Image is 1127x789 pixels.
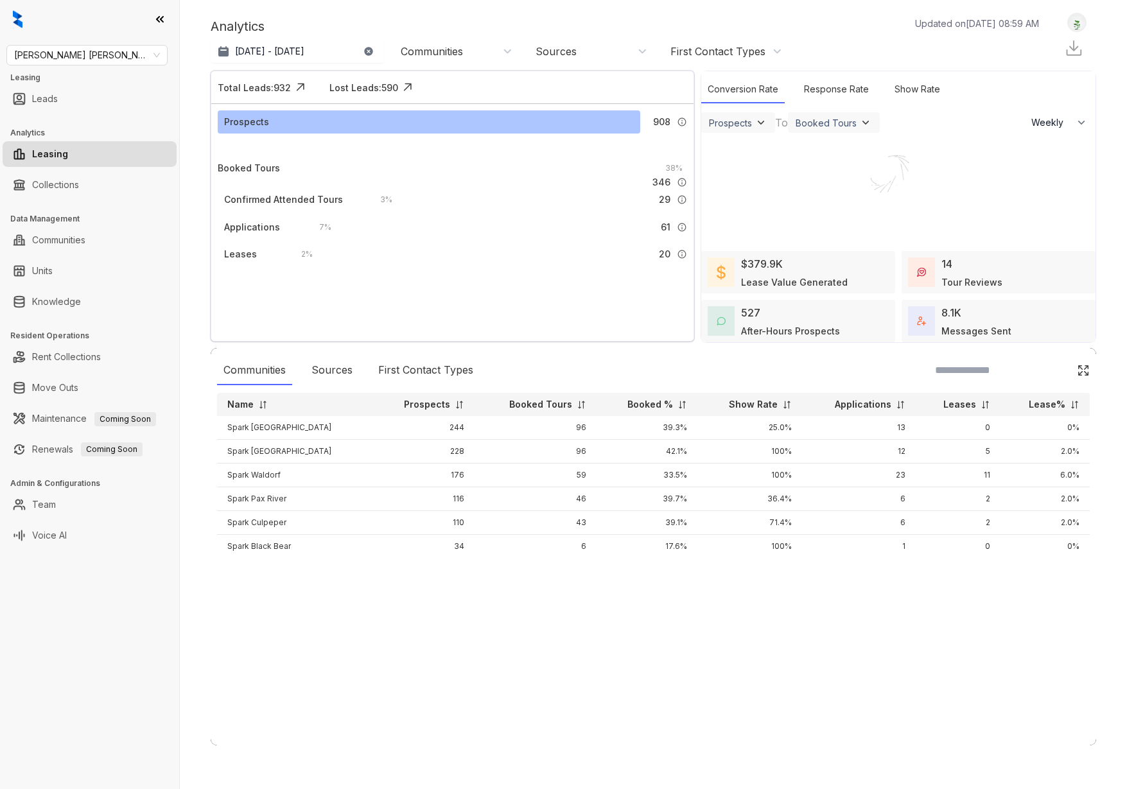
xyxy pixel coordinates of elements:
span: Coming Soon [94,412,156,426]
td: 1 [802,535,916,559]
p: Show Rate [729,398,778,411]
td: 46 [475,487,597,511]
td: 13 [802,416,916,440]
img: Click Icon [1077,364,1090,377]
div: Lease Value Generated [741,275,848,289]
img: Loader [850,134,947,230]
td: 6 [802,487,916,511]
div: 3 % [367,193,392,207]
td: 100% [697,440,802,464]
div: After-Hours Prospects [741,324,840,338]
td: 39.7% [597,487,697,511]
button: Weekly [1024,111,1096,134]
p: Prospects [404,398,450,411]
td: 17.6% [597,535,697,559]
td: 2.0% [1000,487,1090,511]
td: 6.0% [1000,464,1090,487]
td: 2 [916,487,1000,511]
a: Rent Collections [32,344,101,370]
img: sorting [896,400,905,410]
div: $379.9K [741,256,783,272]
td: 12 [802,440,916,464]
td: 39.1% [597,511,697,535]
td: 2.0% [1000,511,1090,535]
p: [DATE] - [DATE] [235,45,304,58]
div: Tour Reviews [941,275,1002,289]
td: 6 [802,511,916,535]
p: Updated on [DATE] 08:59 AM [915,17,1039,30]
a: Move Outs [32,375,78,401]
div: Total Leads: 932 [218,81,291,94]
div: Applications [224,220,280,234]
span: 61 [661,220,670,234]
p: Analytics [211,17,265,36]
img: LeaseValue [717,264,726,280]
td: 34 [373,535,475,559]
div: Sources [305,356,359,385]
div: 7 % [306,220,331,234]
div: Confirmed Attended Tours [224,193,343,207]
li: Move Outs [3,375,177,401]
li: Maintenance [3,406,177,431]
td: 96 [475,440,597,464]
td: 96 [475,416,597,440]
td: 11 [916,464,1000,487]
span: 346 [652,175,670,189]
td: Spark Culpeper [217,511,373,535]
li: Units [3,258,177,284]
a: Voice AI [32,523,67,548]
img: TourReviews [917,268,926,277]
img: Info [677,249,687,259]
a: Collections [32,172,79,198]
p: Leases [943,398,976,411]
li: Renewals [3,437,177,462]
span: 20 [659,247,670,261]
img: sorting [981,400,990,410]
div: 14 [941,256,952,272]
img: sorting [577,400,586,410]
img: Info [677,195,687,205]
img: Click Icon [398,78,417,97]
p: Applications [835,398,891,411]
td: Spark [GEOGRAPHIC_DATA] [217,440,373,464]
img: sorting [455,400,464,410]
span: 908 [653,115,670,129]
h3: Data Management [10,213,179,225]
img: Info [677,177,687,187]
img: ViewFilterArrow [859,116,872,129]
a: Knowledge [32,289,81,315]
div: Prospects [224,115,269,129]
td: 0 [916,416,1000,440]
div: Prospects [709,117,752,128]
td: 43 [475,511,597,535]
div: 38 % [652,161,687,175]
td: 100% [697,464,802,487]
td: 116 [373,487,475,511]
img: Info [677,117,687,127]
a: Leasing [32,141,68,167]
td: Spark Pax River [217,487,373,511]
td: 33.5% [597,464,697,487]
div: First Contact Types [670,44,765,58]
td: Spark [GEOGRAPHIC_DATA] [217,416,373,440]
div: Communities [217,356,292,385]
div: Booked Tours [218,161,280,175]
img: sorting [1070,400,1079,410]
td: 59 [475,464,597,487]
div: 2 % [288,247,313,261]
img: Download [1064,39,1083,58]
p: Name [227,398,254,411]
span: Weekly [1031,116,1070,129]
img: sorting [677,400,687,410]
p: Booked Tours [509,398,572,411]
img: sorting [782,400,792,410]
img: Info [677,222,687,232]
td: 244 [373,416,475,440]
h3: Resident Operations [10,330,179,342]
td: 2 [916,511,1000,535]
div: Response Rate [798,76,875,103]
td: 0 [916,535,1000,559]
li: Leads [3,86,177,112]
div: Messages Sent [941,324,1011,338]
img: logo [13,10,22,28]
